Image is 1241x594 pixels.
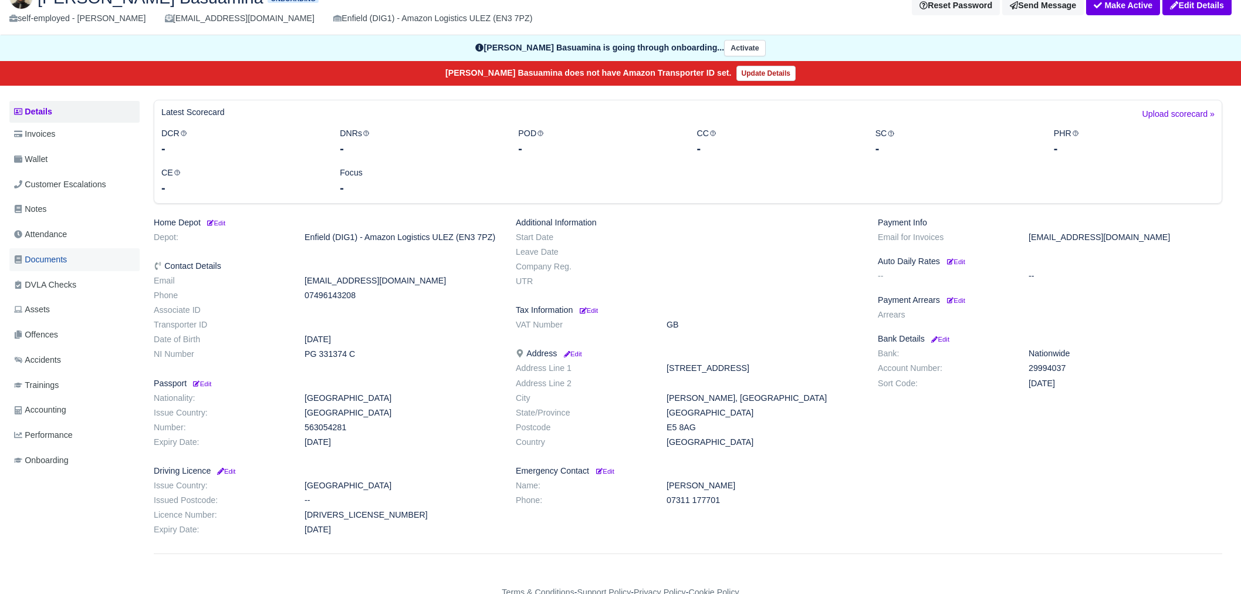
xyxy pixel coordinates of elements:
dt: Number: [145,423,296,433]
dt: Issued Postcode: [145,495,296,505]
a: Upload scorecard » [1142,107,1215,127]
a: Edit [205,218,225,227]
h6: Payment Info [878,218,1222,228]
button: Activate [724,40,765,57]
dt: Licence Number: [145,510,296,520]
dt: Sort Code: [869,379,1020,389]
small: Edit [947,297,965,304]
dt: Arrears [869,310,1020,320]
dd: [DRIVERS_LICENSE_NUMBER] [296,510,507,520]
dt: Depot: [145,232,296,242]
dt: Country [507,437,658,447]
dt: Associate ID [145,305,296,315]
dd: [EMAIL_ADDRESS][DOMAIN_NAME] [296,276,507,286]
dt: Phone: [507,495,658,505]
span: Trainings [14,379,59,392]
dd: [GEOGRAPHIC_DATA] [658,408,869,418]
div: - [340,140,501,157]
div: CE [153,166,331,196]
span: Offences [14,328,58,342]
dt: Email for Invoices [869,232,1020,242]
div: [EMAIL_ADDRESS][DOMAIN_NAME] [165,12,315,25]
h6: Latest Scorecard [161,107,225,117]
dt: Postcode [507,423,658,433]
h6: Contact Details [154,261,498,271]
a: Assets [9,298,140,321]
a: Trainings [9,374,140,397]
h6: Passport [154,379,498,389]
a: Edit [562,349,581,358]
a: Attendance [9,223,140,246]
dt: Expiry Date: [145,437,296,447]
dd: [DATE] [296,525,507,535]
dd: 29994037 [1020,363,1231,373]
dt: Transporter ID [145,320,296,330]
span: Accidents [14,353,61,367]
dt: Name: [507,481,658,491]
a: Edit [594,466,614,475]
div: CC [688,127,866,157]
div: - [161,140,322,157]
a: Documents [9,248,140,271]
div: - [696,140,857,157]
dt: VAT Number [507,320,658,330]
div: - [340,180,501,196]
dt: State/Province [507,408,658,418]
span: DVLA Checks [14,278,76,292]
div: DNRs [331,127,509,157]
small: Edit [191,380,211,387]
div: Focus [331,166,509,196]
dd: [STREET_ADDRESS] [658,363,869,373]
h6: Payment Arrears [878,295,1222,305]
small: Edit [947,258,965,265]
a: Accounting [9,399,140,421]
h6: Additional Information [516,218,860,228]
span: Notes [14,203,46,216]
dt: -- [869,271,1020,281]
dt: Date of Birth [145,335,296,345]
dt: Address Line 1 [507,363,658,373]
a: Edit [191,379,211,388]
div: self-employed - [PERSON_NAME] [9,12,146,25]
h6: Home Depot [154,218,498,228]
a: Offences [9,323,140,346]
dt: Issue Country: [145,481,296,491]
a: Edit [945,256,965,266]
dt: Leave Date [507,247,658,257]
dd: E5 8AG [658,423,869,433]
a: Wallet [9,148,140,171]
div: - [1054,140,1215,157]
h6: Auto Daily Rates [878,256,1222,266]
dt: Start Date [507,232,658,242]
dt: Expiry Date: [145,525,296,535]
dd: GB [658,320,869,330]
span: Invoices [14,127,55,141]
dd: 07311 177701 [658,495,869,505]
dt: Email [145,276,296,286]
span: Accounting [14,403,66,417]
a: Onboarding [9,449,140,472]
a: Update Details [736,66,796,81]
dt: Nationality: [145,393,296,403]
dt: Bank: [869,349,1020,359]
div: Enfield (DIG1) - Amazon Logistics ULEZ (EN3 7PZ) [333,12,532,25]
small: Edit [215,468,235,475]
dd: Nationwide [1020,349,1231,359]
dd: -- [296,495,507,505]
a: Details [9,101,140,123]
h6: Tax Information [516,305,860,315]
a: Customer Escalations [9,173,140,196]
dd: [DATE] [296,335,507,345]
small: Edit [596,468,614,475]
a: Accidents [9,349,140,372]
small: Edit [205,220,225,227]
small: Edit [580,307,598,314]
dd: [GEOGRAPHIC_DATA] [296,408,507,418]
span: Wallet [14,153,48,166]
div: DCR [153,127,331,157]
div: - [518,140,679,157]
dd: PG 331374 C [296,349,507,359]
dt: Company Reg. [507,262,658,272]
dt: Address Line 2 [507,379,658,389]
dd: [DATE] [296,437,507,447]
